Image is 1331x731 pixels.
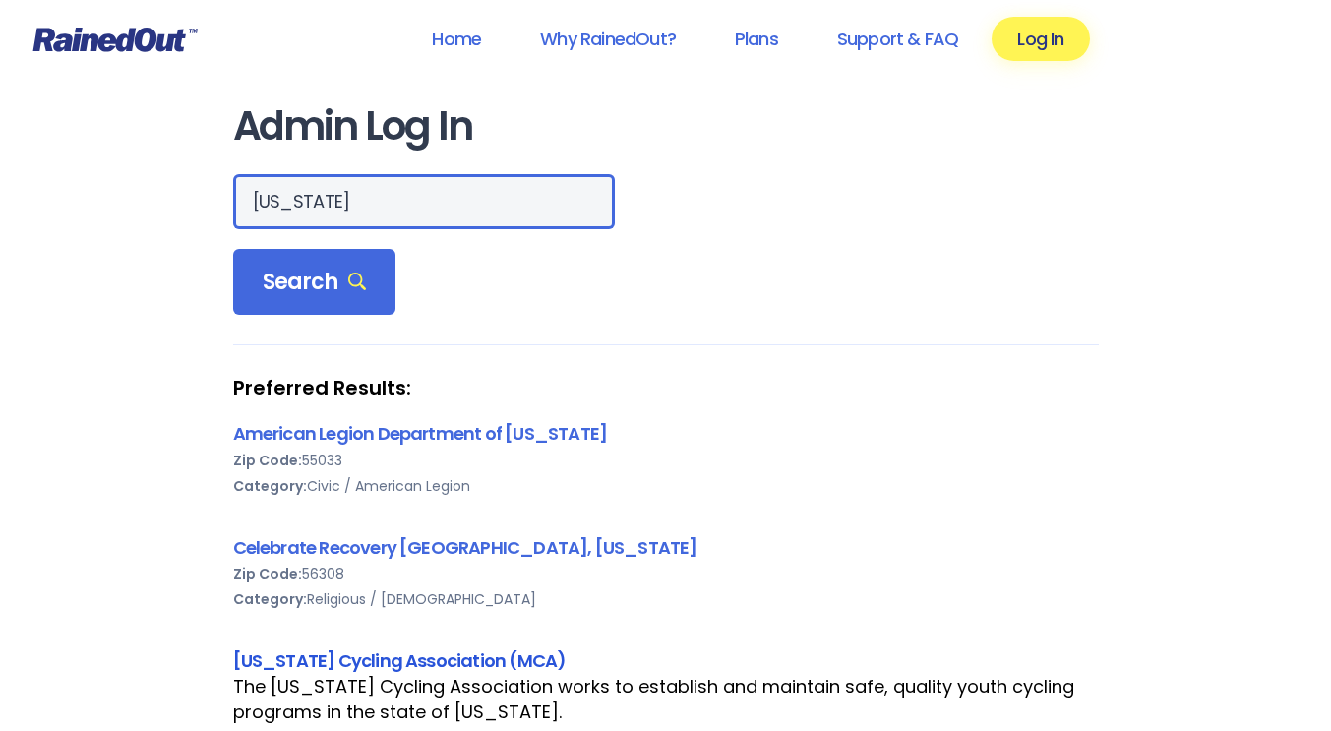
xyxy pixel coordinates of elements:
[514,17,701,61] a: Why RainedOut?
[233,586,1099,612] div: Religious / [DEMOGRAPHIC_DATA]
[233,375,1099,400] strong: Preferred Results:
[233,421,608,446] a: American Legion Department of [US_STATE]
[233,249,396,316] div: Search
[233,648,567,673] a: [US_STATE] Cycling Association (MCA)
[263,269,367,296] span: Search
[233,473,1099,499] div: Civic / American Legion
[233,564,302,583] b: Zip Code:
[233,535,697,560] a: Celebrate Recovery [GEOGRAPHIC_DATA], [US_STATE]
[233,534,1099,561] div: Celebrate Recovery [GEOGRAPHIC_DATA], [US_STATE]
[233,420,1099,447] div: American Legion Department of [US_STATE]
[233,674,1099,725] div: The [US_STATE] Cycling Association works to establish and maintain safe, quality youth cycling pr...
[233,589,307,609] b: Category:
[233,451,302,470] b: Zip Code:
[233,561,1099,586] div: 56308
[233,647,1099,674] div: [US_STATE] Cycling Association (MCA)
[992,17,1089,61] a: Log In
[812,17,984,61] a: Support & FAQ
[233,104,1099,149] h1: Admin Log In
[233,448,1099,473] div: 55033
[233,174,615,229] input: Search Orgs…
[406,17,507,61] a: Home
[233,476,307,496] b: Category:
[709,17,804,61] a: Plans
